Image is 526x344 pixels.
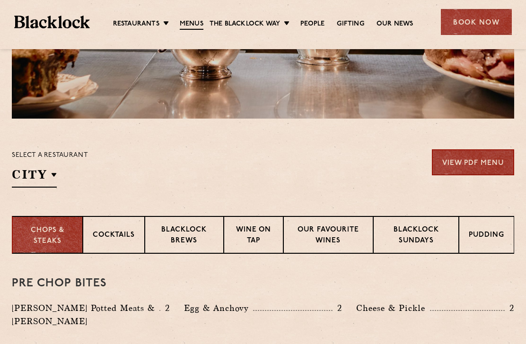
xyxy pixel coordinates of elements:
[383,225,449,247] p: Blacklock Sundays
[12,149,88,162] p: Select a restaurant
[210,19,280,29] a: The Blacklock Way
[333,302,342,314] p: 2
[293,225,363,247] p: Our favourite wines
[93,230,135,242] p: Cocktails
[12,166,57,188] h2: City
[12,277,514,290] h3: Pre Chop Bites
[184,301,253,315] p: Egg & Anchovy
[377,19,413,29] a: Our News
[180,19,203,30] a: Menus
[356,301,430,315] p: Cheese & Pickle
[22,225,73,247] p: Chops & Steaks
[300,19,324,29] a: People
[12,301,159,328] p: [PERSON_NAME] Potted Meats & [PERSON_NAME]
[160,302,170,314] p: 2
[469,230,504,242] p: Pudding
[432,149,514,175] a: View PDF Menu
[113,19,159,29] a: Restaurants
[14,16,90,28] img: BL_Textured_Logo-footer-cropped.svg
[441,9,512,35] div: Book Now
[155,225,214,247] p: Blacklock Brews
[337,19,364,29] a: Gifting
[234,225,273,247] p: Wine on Tap
[505,302,514,314] p: 2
